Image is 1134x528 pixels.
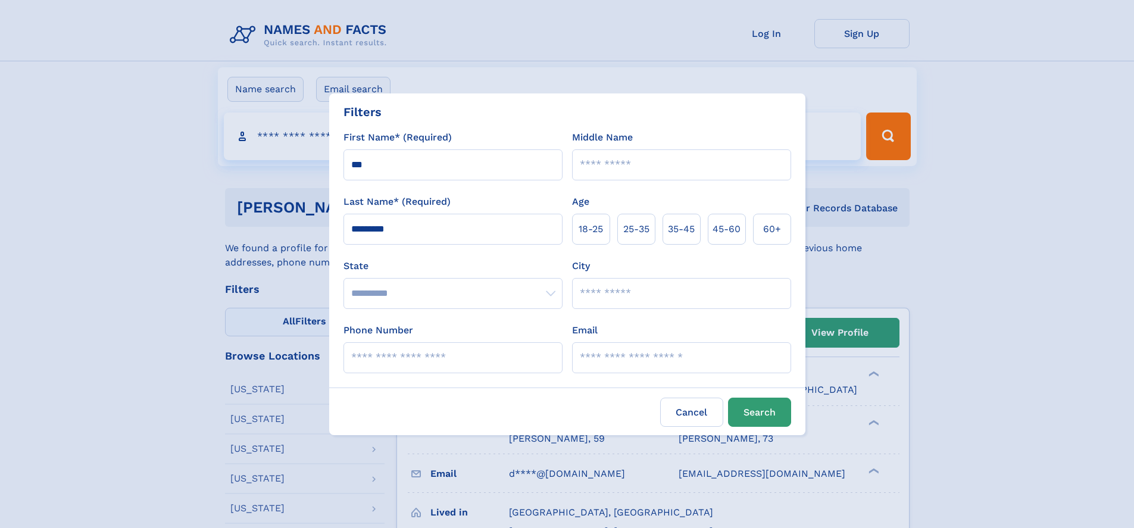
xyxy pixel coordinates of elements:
[728,398,791,427] button: Search
[343,103,382,121] div: Filters
[343,323,413,338] label: Phone Number
[572,130,633,145] label: Middle Name
[713,222,741,236] span: 45‑60
[343,130,452,145] label: First Name* (Required)
[343,259,563,273] label: State
[763,222,781,236] span: 60+
[343,195,451,209] label: Last Name* (Required)
[572,323,598,338] label: Email
[579,222,603,236] span: 18‑25
[668,222,695,236] span: 35‑45
[623,222,649,236] span: 25‑35
[660,398,723,427] label: Cancel
[572,195,589,209] label: Age
[572,259,590,273] label: City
